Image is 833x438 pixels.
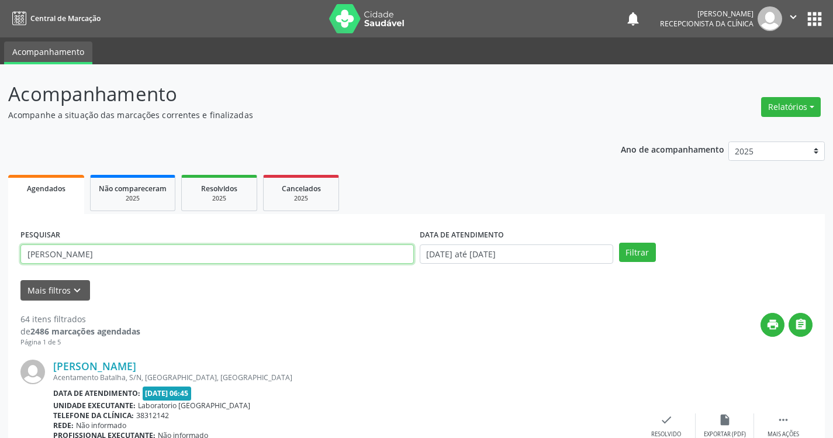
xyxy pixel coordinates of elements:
strong: 2486 marcações agendadas [30,326,140,337]
a: Central de Marcação [8,9,101,28]
span: Resolvidos [201,184,237,194]
div: 2025 [190,194,248,203]
button: notifications [625,11,641,27]
img: img [758,6,782,31]
input: Selecione um intervalo [420,244,613,264]
span: [DATE] 06:45 [143,387,192,400]
p: Acompanhe a situação das marcações correntes e finalizadas [8,109,580,121]
span: Central de Marcação [30,13,101,23]
div: 2025 [272,194,330,203]
button:  [789,313,813,337]
button:  [782,6,804,31]
div: Página 1 de 5 [20,337,140,347]
button: Filtrar [619,243,656,263]
p: Acompanhamento [8,80,580,109]
span: 38312142 [136,411,169,420]
span: Não compareceram [99,184,167,194]
a: Acompanhamento [4,42,92,64]
p: Ano de acompanhamento [621,142,724,156]
label: DATA DE ATENDIMENTO [420,226,504,244]
span: Recepcionista da clínica [660,19,753,29]
i: keyboard_arrow_down [71,284,84,297]
span: Não informado [76,420,126,430]
div: Acentamento Batalha, S/N, [GEOGRAPHIC_DATA], [GEOGRAPHIC_DATA] [53,373,637,382]
button: Relatórios [761,97,821,117]
div: 64 itens filtrados [20,313,140,325]
span: Cancelados [282,184,321,194]
button: Mais filtroskeyboard_arrow_down [20,280,90,301]
i: print [766,318,779,331]
button: apps [804,9,825,29]
b: Data de atendimento: [53,388,140,398]
div: [PERSON_NAME] [660,9,753,19]
label: PESQUISAR [20,226,60,244]
button: print [761,313,784,337]
b: Rede: [53,420,74,430]
div: de [20,325,140,337]
b: Unidade executante: [53,401,136,411]
b: Telefone da clínica: [53,411,134,420]
input: Nome, CNS [20,244,414,264]
span: Agendados [27,184,65,194]
span: Laboratorio [GEOGRAPHIC_DATA] [138,401,250,411]
a: [PERSON_NAME] [53,360,136,373]
i:  [787,11,800,23]
i:  [794,318,807,331]
i: insert_drive_file [718,413,731,426]
img: img [20,360,45,384]
i: check [660,413,673,426]
div: 2025 [99,194,167,203]
i:  [777,413,790,426]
